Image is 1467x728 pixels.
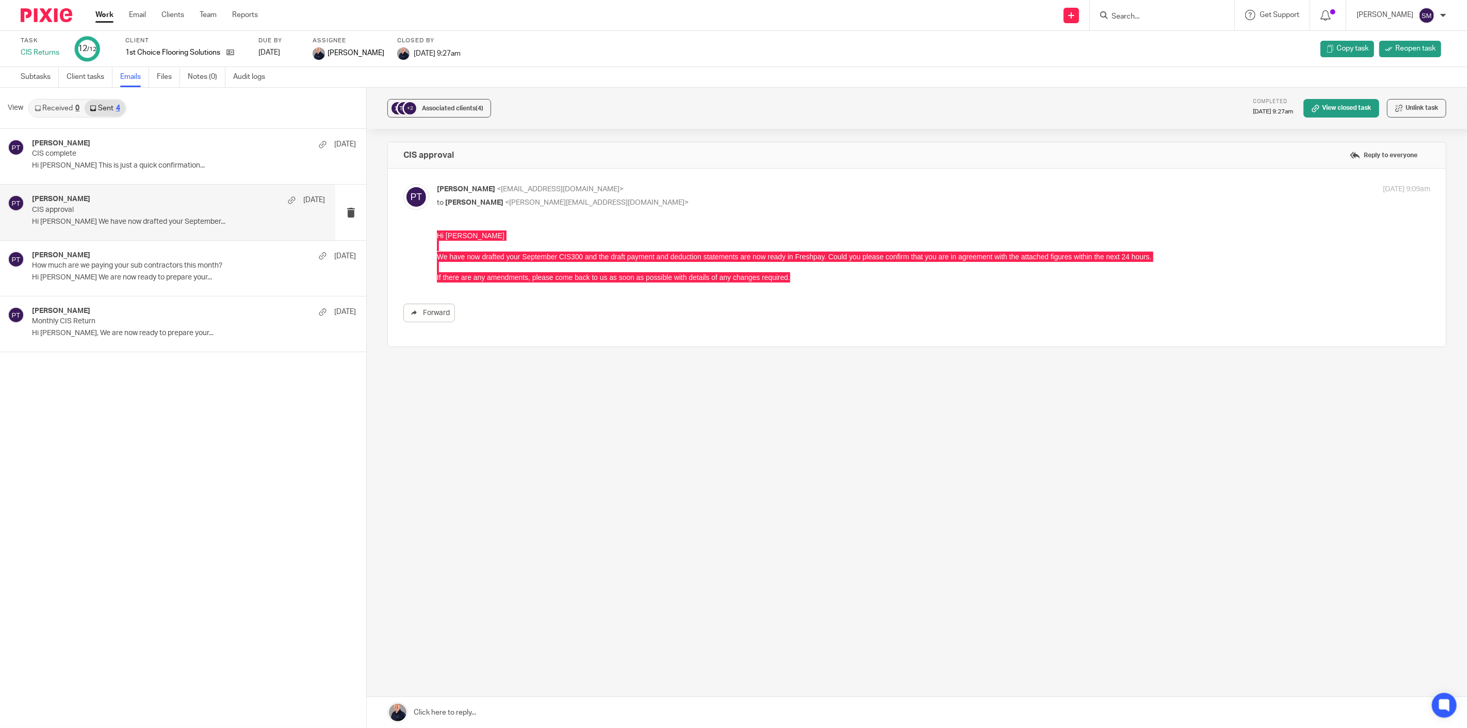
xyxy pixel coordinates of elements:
img: svg%3E [8,251,24,268]
label: Reply to everyone [1347,147,1420,163]
span: [PERSON_NAME] [445,199,503,206]
p: [DATE] 9:27am [1253,108,1293,116]
a: Forward [403,304,455,322]
span: Copy task [1336,43,1368,54]
p: CIS approval [32,206,266,214]
a: Work [95,10,113,20]
h4: [PERSON_NAME] [32,307,90,316]
a: Emails [120,67,149,87]
img: svg%3E [8,195,24,211]
p: [PERSON_NAME] [1357,10,1413,20]
h4: [PERSON_NAME] [32,251,90,260]
p: [DATE] [334,251,356,261]
span: Associated clients [422,105,483,111]
span: (4) [476,105,483,111]
div: 4 [116,105,120,112]
label: Task [21,37,62,45]
p: 1st Choice Flooring Solutions Ltd [125,47,221,58]
img: IMG_8745-0021-copy.jpg [313,47,325,60]
a: Reopen task [1379,41,1441,57]
img: svg%3E [8,139,24,156]
button: Unlink task [1387,99,1446,118]
img: IMG_8745-0021-copy.jpg [397,47,410,60]
p: [DATE] 9:09am [1383,184,1430,195]
span: Reopen task [1395,43,1436,54]
div: CIS Returns [21,47,62,58]
span: Get Support [1260,11,1299,19]
div: 12 [78,43,96,55]
label: Assignee [313,37,384,45]
a: Clients [161,10,184,20]
img: svg%3E [1419,7,1435,24]
p: Hi [PERSON_NAME] We have now drafted your September... [32,218,325,226]
div: 0 [75,105,79,112]
span: [PERSON_NAME] [437,186,495,193]
span: Completed [1253,99,1287,104]
span: <[PERSON_NAME][EMAIL_ADDRESS][DOMAIN_NAME]> [505,199,689,206]
p: Monthly CIS Return [32,317,291,326]
p: How much are we paying your sub contractors this month? [32,261,291,270]
a: Sent4 [85,100,125,117]
a: Email [129,10,146,20]
img: svg%3E [390,101,405,116]
a: Received0 [29,100,85,117]
a: Notes (0) [188,67,225,87]
a: Team [200,10,217,20]
button: +2 Associated clients(4) [387,99,491,118]
p: CIS complete [32,150,291,158]
span: [DATE] 9:27am [414,49,461,57]
p: [DATE] [303,195,325,205]
label: Client [125,37,246,45]
label: Closed by [397,37,461,45]
img: svg%3E [396,101,412,116]
h4: CIS approval [403,150,454,160]
small: /12 [87,46,96,52]
a: Client tasks [67,67,112,87]
span: View [8,103,23,113]
img: Pixie [21,8,72,22]
span: [PERSON_NAME] [328,48,384,58]
p: Hi [PERSON_NAME] This is just a quick confirmation... [32,161,356,170]
span: <[EMAIL_ADDRESS][DOMAIN_NAME]> [497,186,624,193]
input: Search [1111,12,1203,22]
label: Due by [258,37,300,45]
a: Audit logs [233,67,273,87]
img: svg%3E [403,184,429,210]
a: Subtasks [21,67,59,87]
a: Copy task [1321,41,1374,57]
div: +2 [404,102,416,114]
a: View closed task [1303,99,1379,118]
div: [DATE] [258,47,300,58]
span: to [437,199,444,206]
p: [DATE] [334,307,356,317]
a: Reports [232,10,258,20]
a: Files [157,67,180,87]
h4: [PERSON_NAME] [32,139,90,148]
p: Hi [PERSON_NAME], We are now ready to prepare your... [32,329,356,338]
p: [DATE] [334,139,356,150]
h4: [PERSON_NAME] [32,195,90,204]
img: svg%3E [8,307,24,323]
p: Hi [PERSON_NAME] We are now ready to prepare your... [32,273,356,282]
